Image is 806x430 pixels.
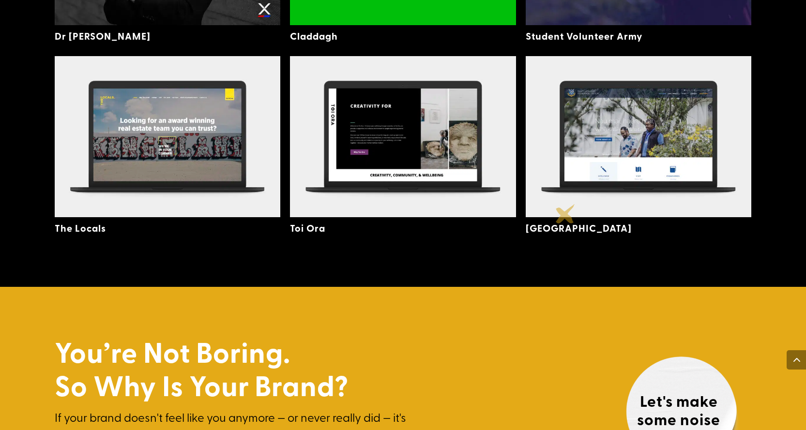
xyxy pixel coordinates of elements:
img: The Locals [55,56,281,217]
a: Toi Ora [290,221,325,235]
h2: You’re Not Boring. So Why Is Your Brand? [55,335,418,407]
a: Dr [PERSON_NAME] [55,29,151,43]
a: Student Volunteer Army [526,29,642,43]
a: Claddagh [290,29,338,43]
img: Toi Ora [290,56,516,217]
img: Trinity College [526,56,752,217]
a: [GEOGRAPHIC_DATA] [526,221,632,235]
a: The Locals [55,221,106,235]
